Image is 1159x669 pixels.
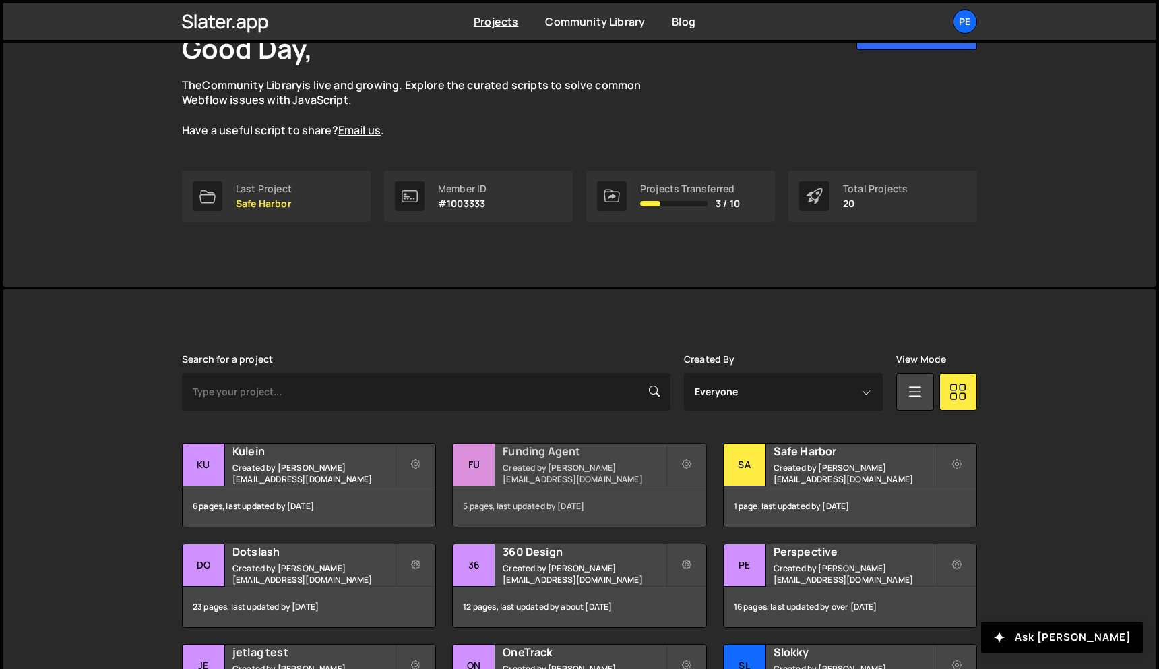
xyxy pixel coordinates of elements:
small: Created by [PERSON_NAME][EMAIL_ADDRESS][DOMAIN_NAME] [774,562,936,585]
div: 6 pages, last updated by [DATE] [183,486,435,527]
small: Created by [PERSON_NAME][EMAIL_ADDRESS][DOMAIN_NAME] [232,462,395,485]
small: Created by [PERSON_NAME][EMAIL_ADDRESS][DOMAIN_NAME] [774,462,936,485]
h2: Kulein [232,444,395,459]
h2: Dotslash [232,544,395,559]
div: Member ID [438,183,487,194]
h1: Good Day, [182,30,313,67]
div: Last Project [236,183,292,194]
a: Community Library [202,78,302,92]
a: Community Library [545,14,645,29]
a: Email us [338,123,381,138]
div: Do [183,544,225,587]
input: Type your project... [182,373,670,411]
button: Ask [PERSON_NAME] [981,622,1143,653]
div: 16 pages, last updated by over [DATE] [724,587,976,627]
p: The is live and growing. Explore the curated scripts to solve common Webflow issues with JavaScri... [182,78,667,138]
h2: Safe Harbor [774,444,936,459]
p: Safe Harbor [236,198,292,209]
span: 3 / 10 [716,198,740,209]
a: Fu Funding Agent Created by [PERSON_NAME][EMAIL_ADDRESS][DOMAIN_NAME] 5 pages, last updated by [D... [452,443,706,527]
div: 36 [453,544,495,587]
div: 1 page, last updated by [DATE] [724,486,976,527]
div: 12 pages, last updated by about [DATE] [453,587,706,627]
h2: Slokky [774,645,936,660]
div: 23 pages, last updated by [DATE] [183,587,435,627]
a: 36 360 Design Created by [PERSON_NAME][EMAIL_ADDRESS][DOMAIN_NAME] 12 pages, last updated by abou... [452,544,706,628]
a: Last Project Safe Harbor [182,171,371,222]
div: Projects Transferred [640,183,740,194]
label: View Mode [896,354,946,365]
h2: OneTrack [503,645,665,660]
h2: Funding Agent [503,444,665,459]
h2: Perspective [774,544,936,559]
div: Sa [724,444,766,486]
div: Fu [453,444,495,486]
small: Created by [PERSON_NAME][EMAIL_ADDRESS][DOMAIN_NAME] [503,462,665,485]
p: 20 [843,198,908,209]
h2: 360 Design [503,544,665,559]
a: Sa Safe Harbor Created by [PERSON_NAME][EMAIL_ADDRESS][DOMAIN_NAME] 1 page, last updated by [DATE] [723,443,977,527]
div: Total Projects [843,183,908,194]
small: Created by [PERSON_NAME][EMAIL_ADDRESS][DOMAIN_NAME] [503,562,665,585]
div: Pe [724,544,766,587]
label: Created By [684,354,735,365]
a: Pe Perspective Created by [PERSON_NAME][EMAIL_ADDRESS][DOMAIN_NAME] 16 pages, last updated by ove... [723,544,977,628]
a: Do Dotslash Created by [PERSON_NAME][EMAIL_ADDRESS][DOMAIN_NAME] 23 pages, last updated by [DATE] [182,544,436,628]
p: #1003333 [438,198,487,209]
h2: jetlag test [232,645,395,660]
label: Search for a project [182,354,273,365]
a: Blog [672,14,695,29]
div: Ku [183,444,225,486]
small: Created by [PERSON_NAME][EMAIL_ADDRESS][DOMAIN_NAME] [232,562,395,585]
a: Projects [474,14,518,29]
div: 5 pages, last updated by [DATE] [453,486,706,527]
a: Pe [953,9,977,34]
a: Ku Kulein Created by [PERSON_NAME][EMAIL_ADDRESS][DOMAIN_NAME] 6 pages, last updated by [DATE] [182,443,436,527]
